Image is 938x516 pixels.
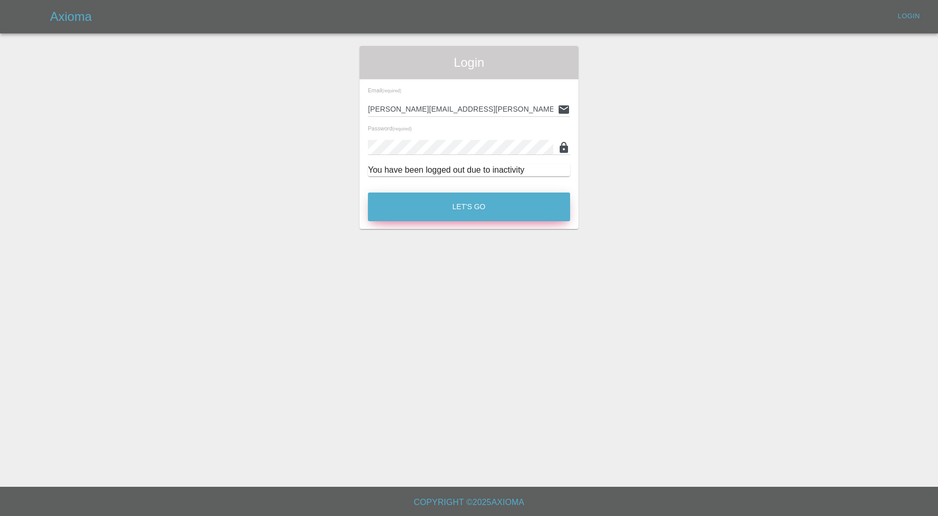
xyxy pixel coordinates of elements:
[368,164,570,176] div: You have been logged out due to inactivity
[382,89,401,93] small: (required)
[392,127,412,131] small: (required)
[50,8,92,25] h5: Axioma
[8,495,930,510] h6: Copyright © 2025 Axioma
[368,54,570,71] span: Login
[892,8,925,25] a: Login
[368,193,570,221] button: Let's Go
[368,125,412,131] span: Password
[368,87,401,93] span: Email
